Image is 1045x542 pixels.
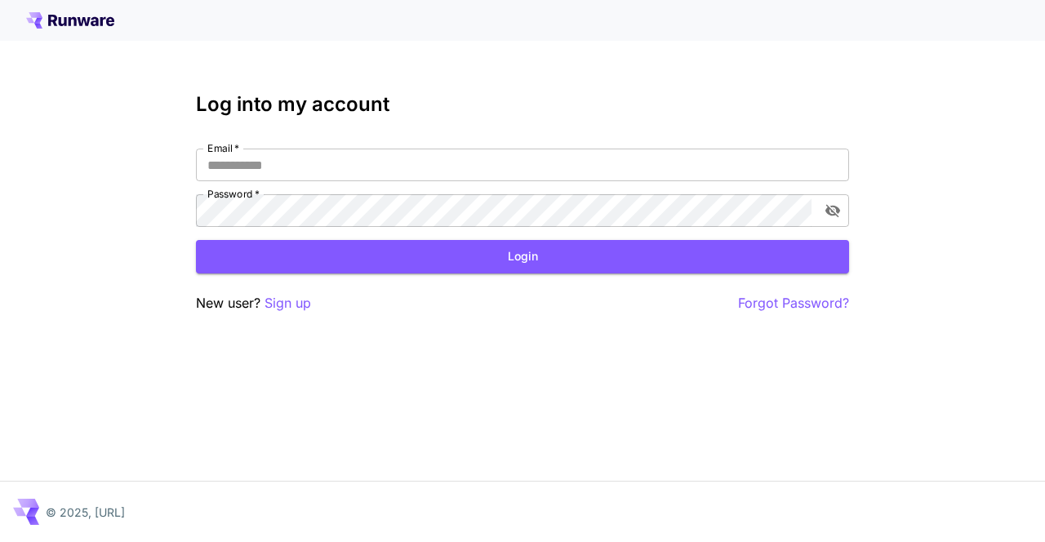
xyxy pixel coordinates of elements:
[196,293,311,313] p: New user?
[46,504,125,521] p: © 2025, [URL]
[196,93,849,116] h3: Log into my account
[738,293,849,313] button: Forgot Password?
[818,196,847,225] button: toggle password visibility
[207,187,260,201] label: Password
[207,141,239,155] label: Email
[265,293,311,313] button: Sign up
[196,240,849,273] button: Login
